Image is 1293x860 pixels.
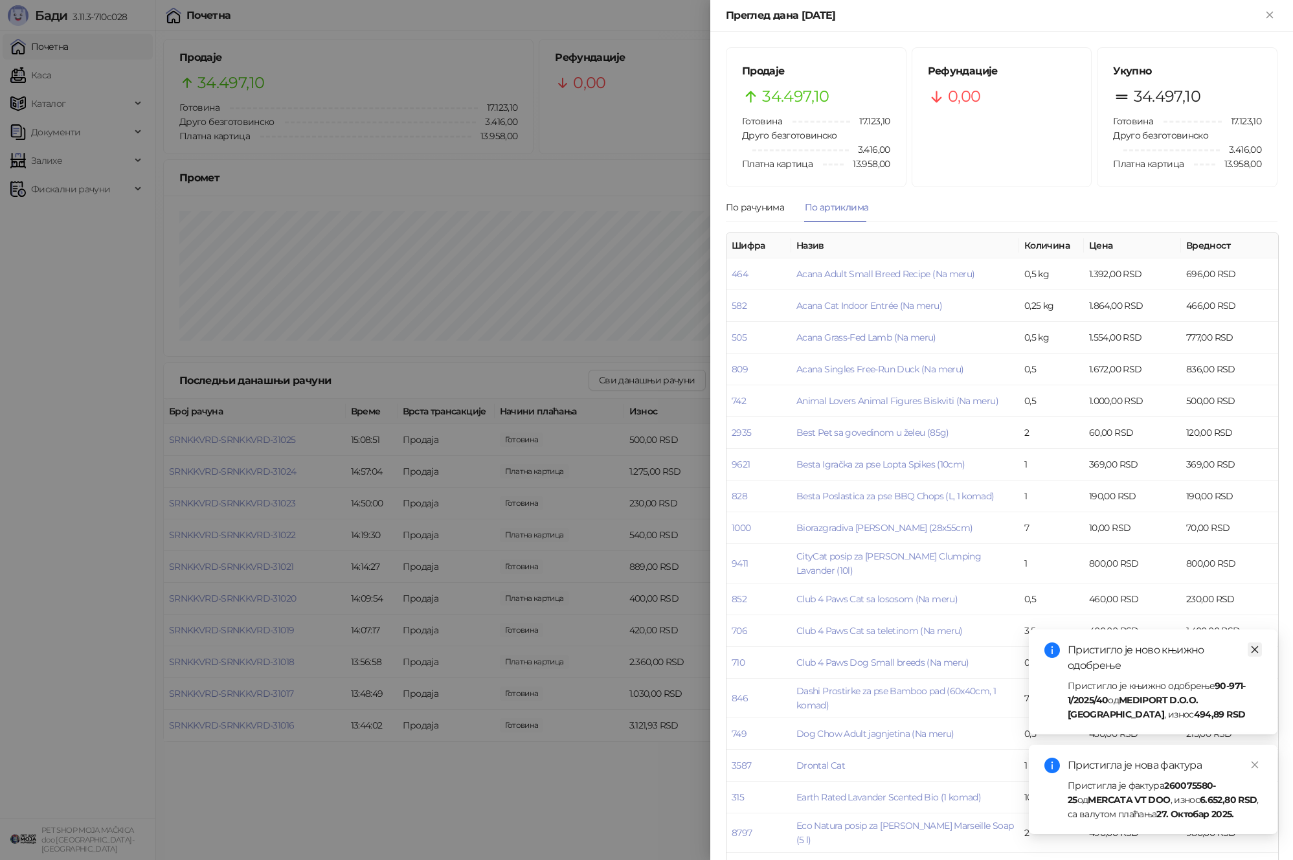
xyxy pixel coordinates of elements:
td: 836,00 RSD [1181,354,1278,385]
td: 2 [1019,813,1084,853]
td: 777,00 RSD [1181,322,1278,354]
button: Close [1262,8,1277,23]
td: 190,00 RSD [1181,481,1278,512]
strong: MEDIPORT D.O.O. [GEOGRAPHIC_DATA] [1068,694,1198,720]
span: Друго безготовинско [742,130,837,141]
td: 70,00 RSD [1181,512,1278,544]
div: По артиклима [805,200,868,214]
div: Пристигло је ново књижно одобрење [1068,642,1262,673]
td: 0,5 [1019,583,1084,615]
td: 60,00 RSD [1084,417,1181,449]
strong: 6.652,80 RSD [1200,794,1257,806]
strong: MERCATA VT DOO [1088,794,1170,806]
td: 1.672,00 RSD [1084,354,1181,385]
th: Шифра [726,233,791,258]
td: 1 [1019,750,1084,782]
a: Animal Lovers Animal Figures Biskviti (Na meru) [796,395,998,407]
span: 0,00 [948,84,980,109]
td: 1.864,00 RSD [1084,290,1181,322]
a: Close [1248,642,1262,657]
strong: 90-971-1/2025/40 [1068,680,1246,706]
a: Besta Poslastica za pse BBQ Chops (L, 1 komad) [796,490,995,502]
span: Готовина [742,115,782,127]
td: 1.554,00 RSD [1084,322,1181,354]
td: 0,5 kg [1019,258,1084,290]
td: 369,00 RSD [1084,449,1181,481]
a: 852 [732,593,747,605]
a: Besta Igračka za pse Lopta Spikes (10cm) [796,458,965,470]
span: info-circle [1044,758,1060,773]
span: 3.416,00 [1220,142,1261,157]
th: Назив [791,233,1019,258]
td: 120,00 RSD [1181,417,1278,449]
td: 0,5 [1019,385,1084,417]
a: Club 4 Paws Cat sa teletinom (Na meru) [796,625,963,637]
div: Пристигло је књижно одобрење од , износ [1068,679,1262,721]
a: Drontal Cat [796,760,845,771]
span: close [1250,645,1259,654]
span: 34.497,10 [1134,84,1200,109]
a: 2935 [732,427,751,438]
span: Готовина [1113,115,1153,127]
td: 0,5 [1019,354,1084,385]
td: 7 [1019,512,1084,544]
a: Club 4 Paws Dog Small breeds (Na meru) [796,657,969,668]
td: 800,00 RSD [1181,544,1278,583]
a: 809 [732,363,748,375]
a: 9621 [732,458,750,470]
td: 400,00 RSD [1084,615,1181,647]
div: Пристигла је фактура од , износ , са валутом плаћања [1068,778,1262,821]
a: 464 [732,268,748,280]
td: 0,5 [1019,718,1084,750]
span: 17.123,10 [1222,114,1261,128]
a: 3587 [732,760,751,771]
td: 2 [1019,417,1084,449]
span: 3.416,00 [849,142,890,157]
td: 190,00 RSD [1084,481,1181,512]
td: 1 [1019,449,1084,481]
td: 466,00 RSD [1181,290,1278,322]
a: 846 [732,692,748,704]
a: 505 [732,332,747,343]
div: Преглед дана [DATE] [726,8,1262,23]
a: 828 [732,490,747,502]
a: 8797 [732,827,752,839]
a: 582 [732,300,747,311]
span: close [1250,760,1259,769]
strong: 494,89 RSD [1194,708,1246,720]
span: 13.958,00 [844,157,890,171]
td: 460,00 RSD [1084,583,1181,615]
a: Earth Rated Lavander Scented Bio (1 komad) [796,791,981,803]
td: 369,00 RSD [1181,449,1278,481]
a: 1000 [732,522,750,534]
span: info-circle [1044,642,1060,658]
span: 34.497,10 [762,84,829,109]
td: 696,00 RSD [1181,258,1278,290]
td: 0,25 kg [1019,290,1084,322]
a: 9411 [732,558,748,569]
a: 749 [732,728,747,740]
a: Dog Chow Adult jagnjetina (Na meru) [796,728,954,740]
a: 315 [732,791,744,803]
span: Платна картица [742,158,813,170]
a: Acana Singles Free-Run Duck (Na meru) [796,363,963,375]
a: Acana Grass-Fed Lamb (Na meru) [796,332,936,343]
td: 800,00 RSD [1084,544,1181,583]
th: Количина [1019,233,1084,258]
td: 230,00 RSD [1181,583,1278,615]
td: 0,5 kg [1019,322,1084,354]
a: 710 [732,657,745,668]
span: 17.123,10 [850,114,890,128]
td: 10 [1019,782,1084,813]
span: Платна картица [1113,158,1184,170]
th: Вредност [1181,233,1278,258]
h5: Рефундације [928,63,1076,79]
td: 1 [1019,481,1084,512]
a: Club 4 Paws Cat sa lososom (Na meru) [796,593,958,605]
th: Цена [1084,233,1181,258]
a: CityCat posip za [PERSON_NAME] Clumping Lavander (10l) [796,550,981,576]
td: 1.400,00 RSD [1181,615,1278,647]
a: Acana Cat Indoor Entrée (Na meru) [796,300,942,311]
td: 3,5 [1019,615,1084,647]
h5: Продаје [742,63,890,79]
